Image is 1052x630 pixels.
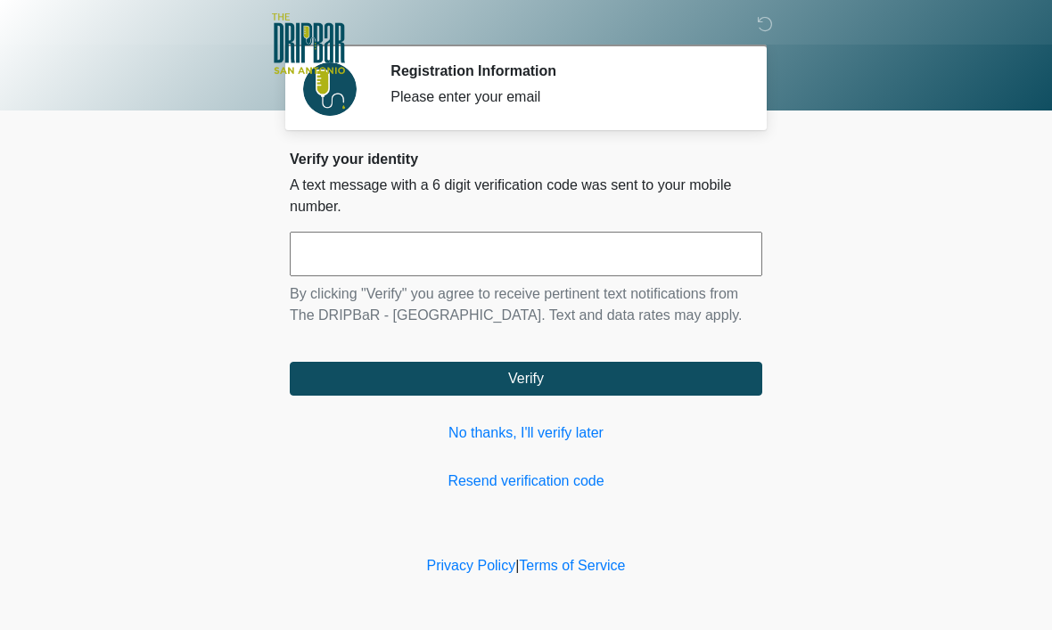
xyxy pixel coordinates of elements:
img: Agent Avatar [303,62,357,116]
a: Resend verification code [290,470,762,492]
a: Terms of Service [519,558,625,573]
h2: Verify your identity [290,151,762,168]
a: | [515,558,519,573]
a: No thanks, I'll verify later [290,422,762,444]
p: By clicking "Verify" you agree to receive pertinent text notifications from The DRIPBaR - [GEOGRA... [290,283,762,326]
img: The DRIPBaR - San Antonio Fossil Creek Logo [272,13,345,76]
a: Privacy Policy [427,558,516,573]
button: Verify [290,362,762,396]
p: A text message with a 6 digit verification code was sent to your mobile number. [290,175,762,217]
div: Please enter your email [390,86,736,108]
